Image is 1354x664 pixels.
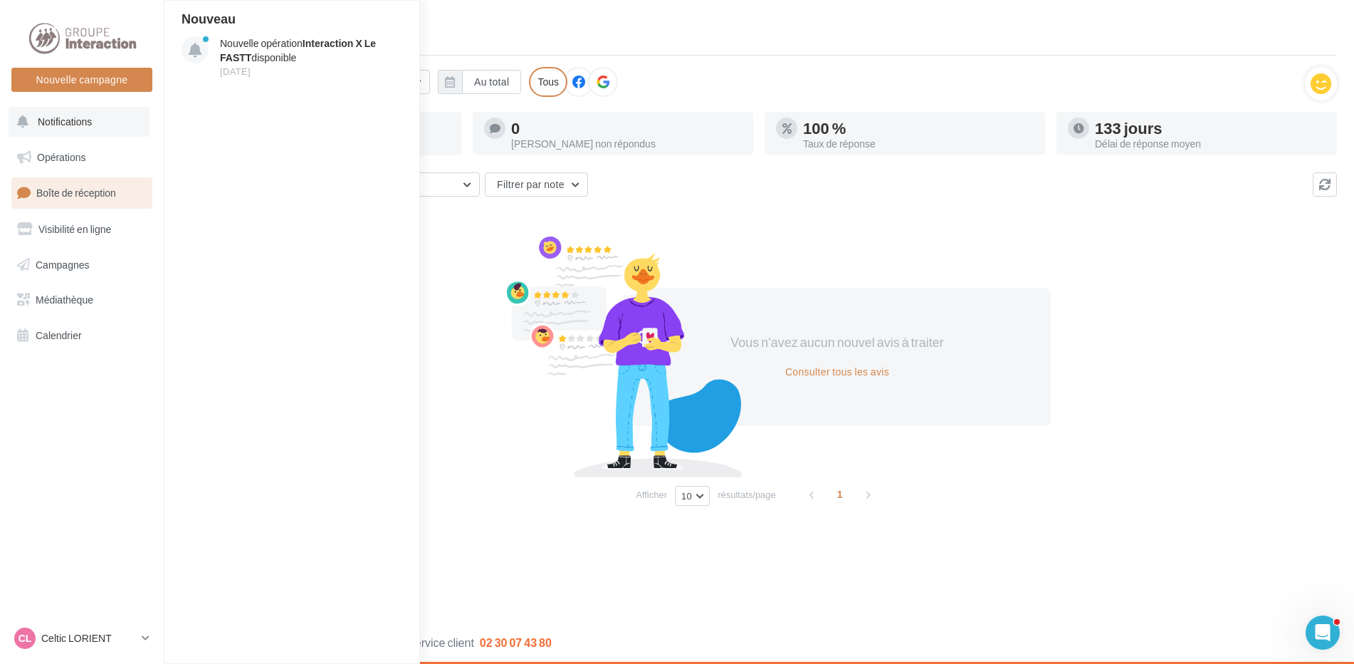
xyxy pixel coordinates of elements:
[1306,616,1340,650] iframe: Intercom live chat
[462,70,521,94] button: Au total
[41,631,136,645] p: Celtic LORIENT
[675,486,710,506] button: 10
[718,488,776,502] span: résultats/page
[11,68,152,92] button: Nouvelle campagne
[38,223,111,235] span: Visibilité en ligne
[36,187,116,199] span: Boîte de réception
[9,321,155,351] a: Calendrier
[9,142,155,172] a: Opérations
[636,488,667,502] span: Afficher
[19,631,32,645] span: CL
[480,636,552,649] span: 02 30 07 43 80
[174,637,552,649] span: © [DATE]-[DATE] - - -
[529,67,567,97] div: Tous
[1095,139,1326,149] div: Délai de réponse moyen
[11,625,152,652] a: CL Celtic LORIENT
[9,177,155,208] a: Boîte de réception
[715,333,960,352] div: Vous n'avez aucun nouvel avis à traiter
[9,285,155,315] a: Médiathèque
[9,214,155,244] a: Visibilité en ligne
[38,115,92,128] span: Notifications
[485,172,588,197] button: Filtrer par note
[829,483,851,506] span: 1
[438,70,521,94] button: Au total
[511,139,742,149] div: [PERSON_NAME] non répondus
[1095,120,1326,136] div: 133 jours
[780,363,895,380] button: Consulter tous les avis
[36,294,93,306] span: Médiathèque
[681,490,692,502] span: 10
[36,258,90,270] span: Campagnes
[803,139,1034,149] div: Taux de réponse
[803,120,1034,136] div: 100 %
[407,636,474,649] span: Service client
[36,329,82,341] span: Calendrier
[37,151,85,163] span: Opérations
[9,250,155,280] a: Campagnes
[9,107,149,137] button: Notifications
[511,120,742,136] div: 0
